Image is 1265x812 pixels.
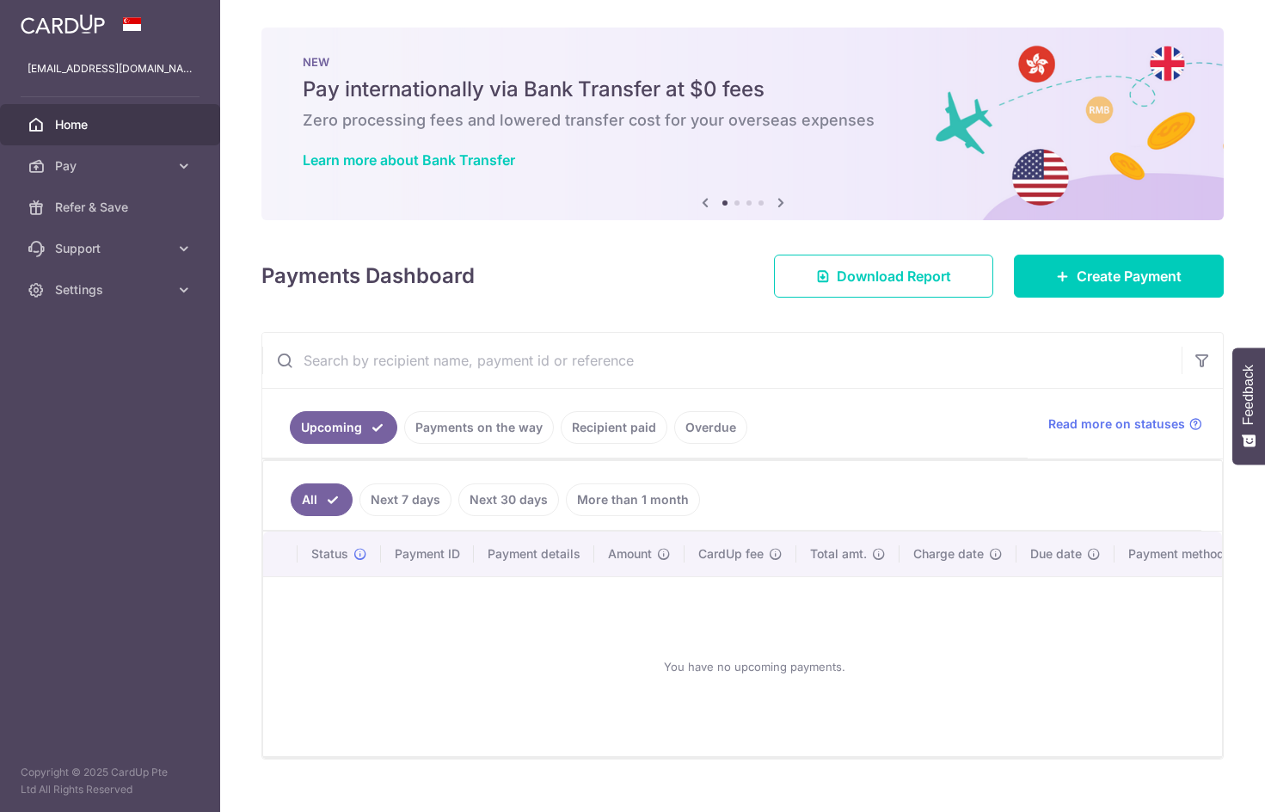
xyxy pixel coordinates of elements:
th: Payment ID [381,532,474,576]
p: NEW [303,55,1182,69]
input: Search by recipient name, payment id or reference [262,333,1182,388]
a: Next 7 days [359,483,451,516]
span: Settings [55,281,169,298]
span: Status [311,545,348,563]
div: You have no upcoming payments. [284,591,1225,742]
th: Payment details [474,532,594,576]
p: [EMAIL_ADDRESS][DOMAIN_NAME] [28,60,193,77]
span: Total amt. [810,545,867,563]
span: Download Report [837,266,951,286]
a: More than 1 month [566,483,700,516]
th: Payment method [1115,532,1245,576]
a: Recipient paid [561,411,667,444]
a: Payments on the way [404,411,554,444]
span: Pay [55,157,169,175]
span: Home [55,116,169,133]
button: Feedback - Show survey [1232,348,1265,464]
span: Refer & Save [55,199,169,216]
a: Read more on statuses [1048,415,1202,433]
a: Learn more about Bank Transfer [303,151,515,169]
h6: Zero processing fees and lowered transfer cost for your overseas expenses [303,110,1182,131]
h5: Pay internationally via Bank Transfer at $0 fees [303,76,1182,103]
span: Charge date [913,545,984,563]
a: Download Report [774,255,993,298]
span: CardUp fee [698,545,764,563]
a: Create Payment [1014,255,1224,298]
a: All [291,483,353,516]
h4: Payments Dashboard [261,261,475,292]
a: Upcoming [290,411,397,444]
img: CardUp [21,14,105,34]
span: Create Payment [1077,266,1182,286]
img: Bank transfer banner [261,28,1224,220]
span: Amount [608,545,652,563]
span: Support [55,240,169,257]
a: Next 30 days [458,483,559,516]
a: Overdue [674,411,747,444]
span: Feedback [1241,365,1256,425]
span: Due date [1030,545,1082,563]
span: Read more on statuses [1048,415,1185,433]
